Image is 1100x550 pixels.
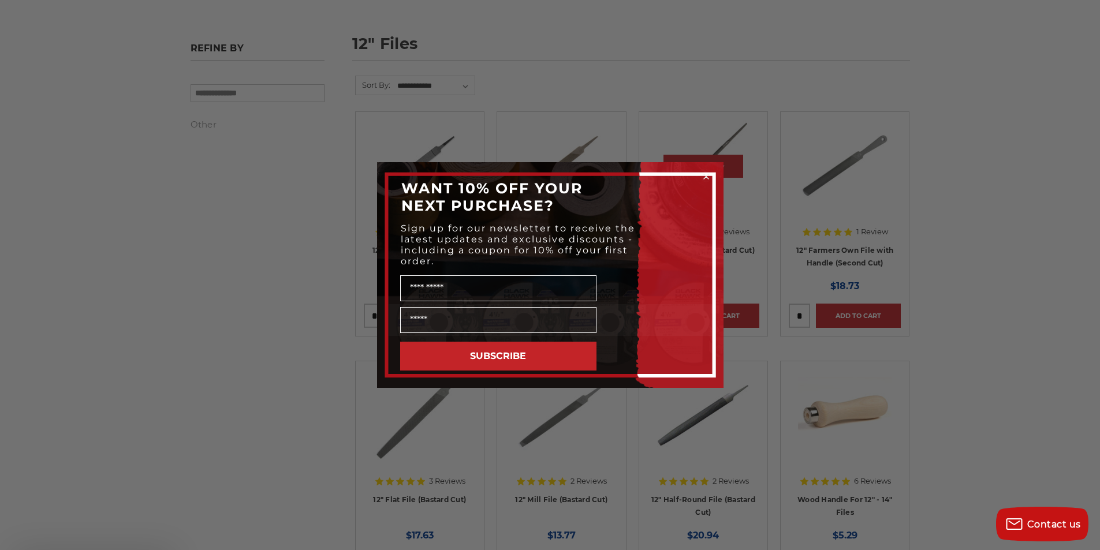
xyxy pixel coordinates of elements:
span: Contact us [1027,519,1081,530]
span: WANT 10% OFF YOUR NEXT PURCHASE? [401,179,583,214]
input: Email [400,307,596,333]
button: Contact us [996,507,1088,541]
button: SUBSCRIBE [400,342,596,371]
button: Close dialog [700,171,712,182]
span: Sign up for our newsletter to receive the latest updates and exclusive discounts - including a co... [401,223,635,267]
